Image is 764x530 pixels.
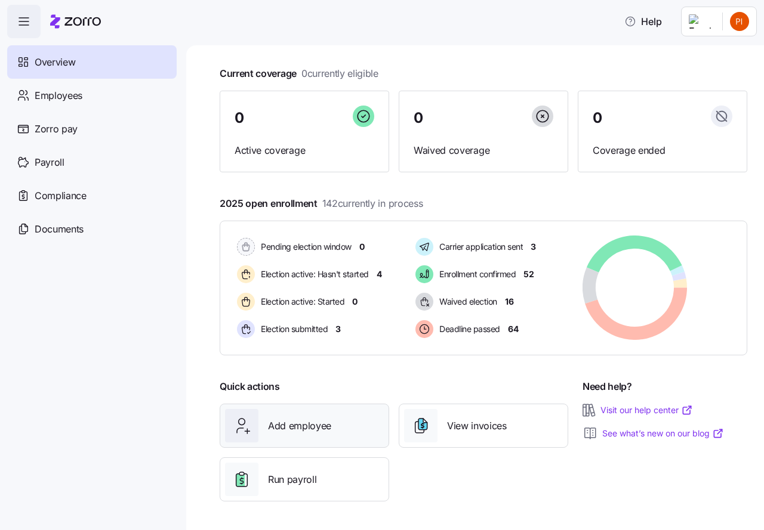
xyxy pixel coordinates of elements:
[322,196,423,211] span: 142 currently in process
[301,66,378,81] span: 0 currently eligible
[7,79,177,112] a: Employees
[257,241,352,253] span: Pending election window
[7,179,177,212] a: Compliance
[436,296,497,308] span: Waived election
[436,323,500,335] span: Deadline passed
[377,268,382,280] span: 4
[35,88,82,103] span: Employees
[35,55,75,70] span: Overview
[583,379,632,394] span: Need help?
[414,143,553,158] span: Waived coverage
[600,404,693,416] a: Visit our help center
[505,296,513,308] span: 16
[436,268,516,280] span: Enrollment confirmed
[220,196,423,211] span: 2025 open enrollment
[7,145,177,179] a: Payroll
[220,66,378,81] span: Current coverage
[624,14,662,29] span: Help
[220,379,280,394] span: Quick actions
[615,10,671,33] button: Help
[523,268,534,280] span: 52
[730,12,749,31] img: 24d6825ccf4887a4818050cadfd93e6d
[7,45,177,79] a: Overview
[35,188,87,203] span: Compliance
[447,419,507,433] span: View invoices
[593,111,602,125] span: 0
[436,241,523,253] span: Carrier application sent
[7,212,177,246] a: Documents
[268,472,316,487] span: Run payroll
[602,427,724,439] a: See what’s new on our blog
[235,111,244,125] span: 0
[531,241,536,253] span: 3
[359,241,365,253] span: 0
[593,143,732,158] span: Coverage ended
[335,323,341,335] span: 3
[35,155,64,170] span: Payroll
[414,111,423,125] span: 0
[257,296,344,308] span: Election active: Started
[268,419,331,433] span: Add employee
[35,222,84,237] span: Documents
[35,122,78,137] span: Zorro pay
[257,268,369,280] span: Election active: Hasn't started
[508,323,518,335] span: 64
[689,14,713,29] img: Employer logo
[7,112,177,145] a: Zorro pay
[257,323,328,335] span: Election submitted
[235,143,374,158] span: Active coverage
[352,296,358,308] span: 0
